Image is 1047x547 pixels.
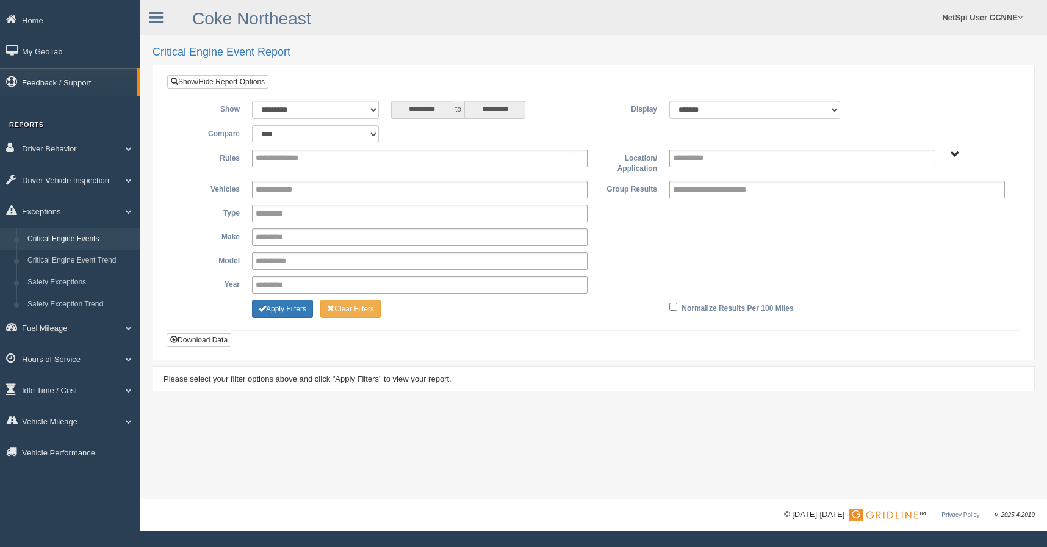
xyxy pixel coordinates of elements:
label: Rules [176,150,246,164]
a: Privacy Policy [941,512,979,518]
button: Change Filter Options [252,300,313,318]
button: Download Data [167,333,231,347]
label: Display [594,101,663,115]
label: Show [176,101,246,115]
a: Coke Northeast [192,9,311,28]
label: Normalize Results Per 100 Miles [682,300,793,314]
h2: Critical Engine Event Report [153,46,1035,59]
span: v. 2025.4.2019 [995,512,1035,518]
a: Safety Exception Trend [22,294,140,316]
a: Critical Engine Event Trend [22,250,140,272]
label: Group Results [594,181,663,195]
span: Please select your filter options above and click "Apply Filters" to view your report. [164,374,452,383]
label: Compare [176,125,246,140]
label: Vehicles [176,181,246,195]
span: to [452,101,464,119]
img: Gridline [849,509,918,521]
a: Safety Exceptions [22,272,140,294]
button: Change Filter Options [320,300,381,318]
label: Location/ Application [594,150,663,175]
label: Year [176,276,246,291]
label: Type [176,205,246,219]
label: Model [176,252,246,267]
a: Show/Hide Report Options [167,75,268,89]
label: Make [176,228,246,243]
div: © [DATE]-[DATE] - ™ [784,509,1035,521]
a: Critical Engine Events [22,228,140,250]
